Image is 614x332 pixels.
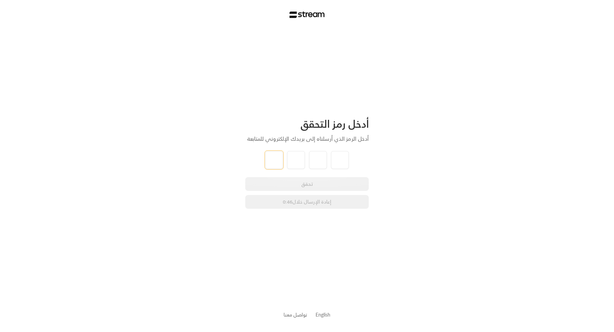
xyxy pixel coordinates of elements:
[284,311,307,318] button: تواصل معنا
[245,117,369,130] div: أدخل رمز التحقق
[245,135,369,143] div: أدخل الرمز الذي أرسلناه إلى بريدك الإلكتروني للمتابعة
[284,310,307,319] a: تواصل معنا
[290,11,325,18] img: Stream Logo
[316,308,330,321] a: English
